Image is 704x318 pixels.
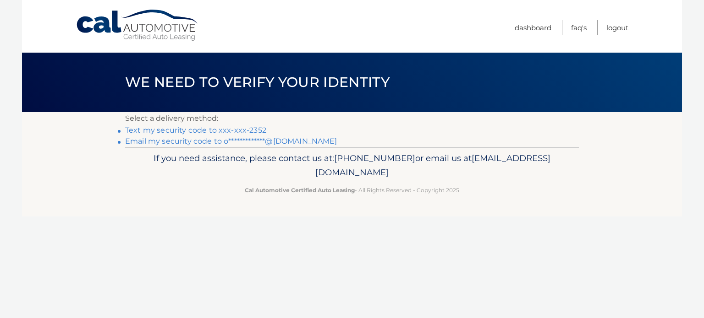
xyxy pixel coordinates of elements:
strong: Cal Automotive Certified Auto Leasing [245,187,355,194]
span: We need to verify your identity [125,74,390,91]
p: Select a delivery method: [125,112,579,125]
span: [PHONE_NUMBER] [334,153,415,163]
p: - All Rights Reserved - Copyright 2025 [131,185,573,195]
a: Dashboard [515,20,551,35]
a: FAQ's [571,20,587,35]
p: If you need assistance, please contact us at: or email us at [131,151,573,180]
a: Logout [606,20,628,35]
a: Cal Automotive [76,9,199,42]
a: Text my security code to xxx-xxx-2352 [125,126,266,135]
